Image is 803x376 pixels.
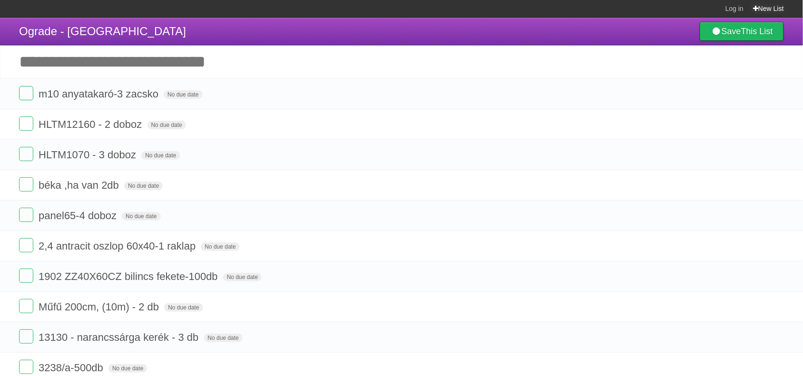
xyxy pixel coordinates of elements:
[19,25,186,38] span: Ograde - [GEOGRAPHIC_DATA]
[741,27,773,36] b: This List
[39,270,220,282] span: 1902 ZZ40X60CZ bilincs fekete-100db
[147,121,186,129] span: No due date
[19,86,33,100] label: Done
[19,208,33,222] label: Done
[223,273,262,281] span: No due date
[39,118,144,130] span: HLTM12160 - 2 doboz
[39,179,121,191] span: béka ,ha van 2db
[39,240,198,252] span: 2,4 antracit oszlop 60x40-1 raklap
[19,329,33,344] label: Done
[19,177,33,192] label: Done
[108,364,147,373] span: No due date
[19,116,33,131] label: Done
[39,88,161,100] span: m10 anyatakaró-3 zacsko
[204,334,243,342] span: No due date
[19,147,33,161] label: Done
[124,182,163,190] span: No due date
[39,362,106,374] span: 3238/a-500db
[122,212,160,221] span: No due date
[39,210,119,222] span: panel65-4 doboz
[19,238,33,252] label: Done
[39,301,161,313] span: Műfű 200cm, (10m) - 2 db
[19,360,33,374] label: Done
[39,149,138,161] span: HLTM1070 - 3 doboz
[700,22,784,41] a: SaveThis List
[201,242,239,251] span: No due date
[141,151,180,160] span: No due date
[164,90,202,99] span: No due date
[39,331,201,343] span: 13130 - narancssárga kerék - 3 db
[164,303,203,312] span: No due date
[19,269,33,283] label: Done
[19,299,33,313] label: Done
